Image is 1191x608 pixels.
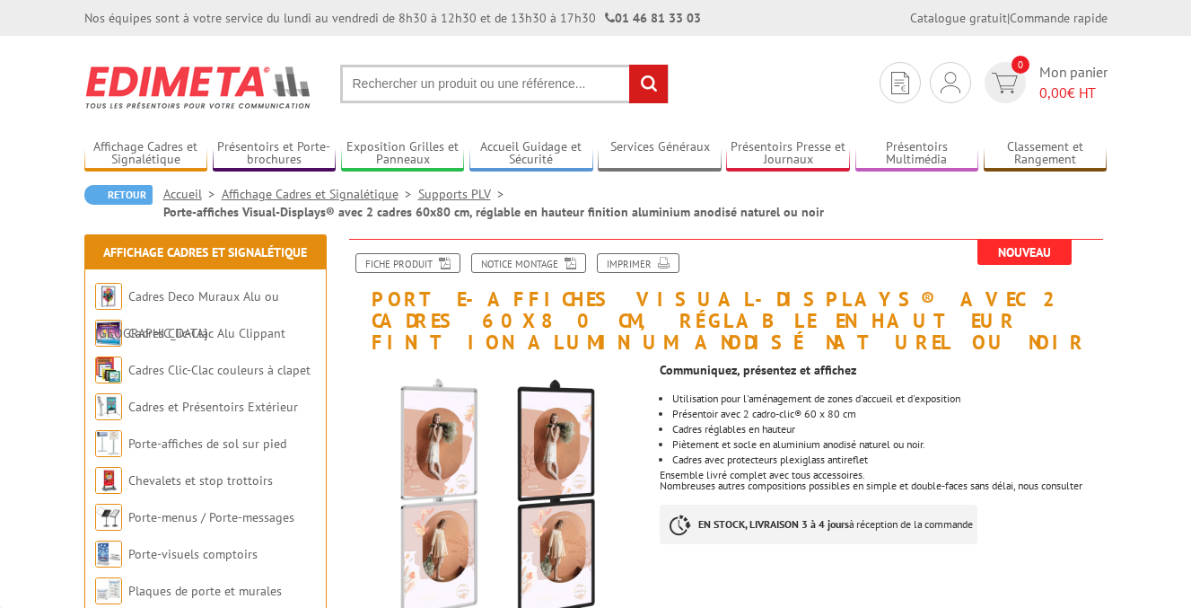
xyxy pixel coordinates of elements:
a: Cadres Clic-Clac couleurs à clapet [128,362,311,378]
a: Exposition Grilles et Panneaux [341,139,465,169]
img: devis rapide [941,72,960,93]
span: 0,00 [1039,84,1067,101]
a: Accueil Guidage et Sécurité [469,139,593,169]
img: Edimeta [84,54,313,120]
h1: Porte-affiches Visual-Displays® avec 2 cadres 60x80 cm, réglable en hauteur finition aluminium an... [331,239,1121,354]
div: | [910,9,1108,27]
p: à réception de la commande [660,505,977,544]
li: Porte-affiches Visual-Displays® avec 2 cadres 60x80 cm, réglable en hauteur finition aluminium an... [163,203,824,221]
span: Mon panier [1039,62,1108,103]
a: Cadres et Présentoirs Extérieur [128,399,298,415]
strong: 01 46 81 33 03 [605,10,701,26]
div: Nos équipes sont à votre service du lundi au vendredi de 8h30 à 12h30 et de 13h30 à 17h30 [84,9,701,27]
strong: EN STOCK, LIVRAISON 3 à 4 jours [698,517,849,531]
a: Services Généraux [598,139,722,169]
a: Accueil [163,186,222,202]
img: Porte-menus / Porte-messages [95,504,122,531]
li: Cadres réglables en hauteur [672,424,1107,435]
li: Présentoir avec 2 cadro-clic® 60 x 80 cm [672,409,1107,419]
a: Cadres Clic-Clac Alu Clippant [128,325,285,341]
a: Présentoirs et Porte-brochures [213,139,337,169]
span: € HT [1039,83,1108,103]
a: Affichage Cadres et Signalétique [222,186,418,202]
a: Présentoirs Multimédia [855,139,979,169]
img: Cadres et Présentoirs Extérieur [95,393,122,420]
p: Ensemble livré complet avec tous accessoires. Nombreuses autres compositions possibles en simple ... [660,470,1107,491]
a: Classement et Rangement [984,139,1108,169]
a: Chevalets et stop trottoirs [128,472,273,489]
input: Rechercher un produit ou une référence... [340,65,669,103]
a: Porte-visuels comptoirs [128,546,258,562]
img: Porte-visuels comptoirs [95,541,122,568]
li: Cadres avec protecteurs plexiglass antireflet [672,454,1107,465]
img: Porte-affiches de sol sur pied [95,430,122,457]
input: rechercher [629,65,668,103]
img: Cadres Deco Muraux Alu ou Bois [95,283,122,310]
img: Plaques de porte et murales [95,577,122,604]
li: Utilisation pour l'aménagement de zones d'accueil et d'exposition [672,393,1107,404]
a: devis rapide 0 Mon panier 0,00€ HT [980,62,1108,103]
img: Cadres Clic-Clac couleurs à clapet [95,357,122,383]
img: Chevalets et stop trottoirs [95,467,122,494]
a: Imprimer [597,253,679,273]
a: Plaques de porte et murales [128,583,282,599]
a: Cadres Deco Muraux Alu ou [GEOGRAPHIC_DATA] [95,288,279,341]
span: Nouveau [977,240,1072,265]
a: Supports PLV [418,186,511,202]
a: Porte-menus / Porte-messages [128,509,294,525]
a: Fiche produit [355,253,460,273]
a: Notice Montage [471,253,586,273]
a: Catalogue gratuit [910,10,1007,26]
strong: Communiquez, présentez et affichez [660,362,856,378]
img: devis rapide [891,72,909,94]
a: Retour [84,185,153,205]
img: devis rapide [992,73,1018,93]
li: Piètement et socle en aluminium anodisé naturel ou noir. [672,439,1107,450]
a: Présentoirs Presse et Journaux [726,139,850,169]
a: Porte-affiches de sol sur pied [128,436,286,452]
a: Affichage Cadres et Signalétique [84,139,208,169]
span: 0 [1011,56,1029,74]
a: Affichage Cadres et Signalétique [103,244,307,260]
a: Commande rapide [1010,10,1108,26]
